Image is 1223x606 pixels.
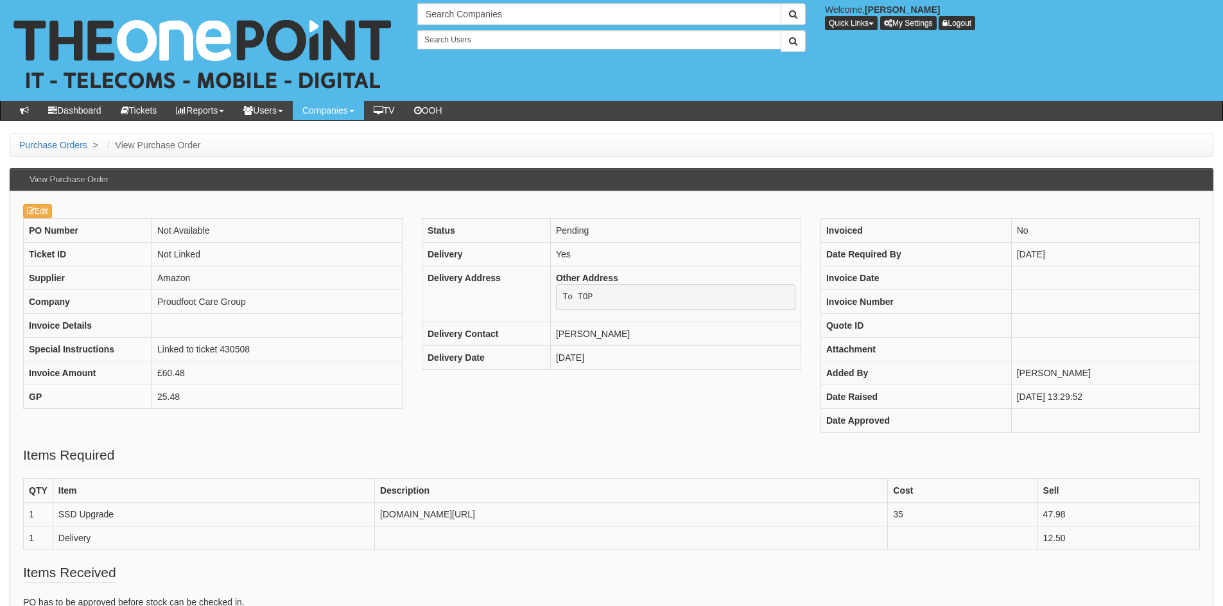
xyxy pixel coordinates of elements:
th: Date Approved [820,409,1011,433]
td: Yes [550,243,801,266]
td: Delivery [53,526,374,550]
th: Invoice Details [24,314,152,338]
th: Company [24,290,152,314]
legend: Items Received [23,563,116,583]
td: [DOMAIN_NAME][URL] [375,503,888,526]
td: [DATE] [550,345,801,369]
th: Item [53,479,374,503]
input: Search Companies [417,3,781,25]
input: Search Users [417,30,781,49]
th: Invoice Number [820,290,1011,314]
td: 12.50 [1037,526,1199,550]
td: 1 [24,503,53,526]
th: Delivery Address [422,266,550,322]
th: Status [422,219,550,243]
td: [PERSON_NAME] [550,322,801,345]
b: [PERSON_NAME] [865,4,940,15]
td: [DATE] 13:29:52 [1011,385,1199,409]
td: [PERSON_NAME] [1011,361,1199,385]
th: Added By [820,361,1011,385]
td: £60.48 [152,361,403,385]
td: Not Available [152,219,403,243]
th: Delivery Date [422,345,550,369]
th: Delivery Contact [422,322,550,345]
th: Quote ID [820,314,1011,338]
th: Special Instructions [24,338,152,361]
td: 25.48 [152,385,403,409]
div: Welcome, [815,3,1223,30]
td: Amazon [152,266,403,290]
th: Invoice Date [820,266,1011,290]
legend: Items Required [23,446,114,465]
button: Quick Links [825,16,878,30]
th: Invoiced [820,219,1011,243]
th: Attachment [820,338,1011,361]
span: > [90,140,101,150]
th: QTY [24,479,53,503]
td: Pending [550,219,801,243]
li: View Purchase Order [104,139,201,151]
a: Purchase Orders [19,140,87,150]
th: Date Required By [820,243,1011,266]
a: Tickets [111,101,167,120]
b: Other Address [556,273,618,283]
th: Delivery [422,243,550,266]
td: Proudfoot Care Group [152,290,403,314]
td: 35 [888,503,1037,526]
th: Cost [888,479,1037,503]
td: 1 [24,526,53,550]
a: Logout [939,16,975,30]
a: TV [364,101,404,120]
a: Reports [166,101,234,120]
td: 47.98 [1037,503,1199,526]
th: PO Number [24,219,152,243]
td: SSD Upgrade [53,503,374,526]
a: Dashboard [39,101,111,120]
th: Description [375,479,888,503]
a: Companies [293,101,364,120]
a: My Settings [880,16,937,30]
th: Date Raised [820,385,1011,409]
td: Not Linked [152,243,403,266]
td: No [1011,219,1199,243]
h3: View Purchase Order [23,169,115,191]
th: Sell [1037,479,1199,503]
th: Supplier [24,266,152,290]
a: Users [234,101,293,120]
pre: To TOP [556,284,795,310]
a: Edit [23,204,52,218]
th: GP [24,385,152,409]
td: Linked to ticket 430508 [152,338,403,361]
td: [DATE] [1011,243,1199,266]
th: Invoice Amount [24,361,152,385]
th: Ticket ID [24,243,152,266]
a: OOH [404,101,452,120]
